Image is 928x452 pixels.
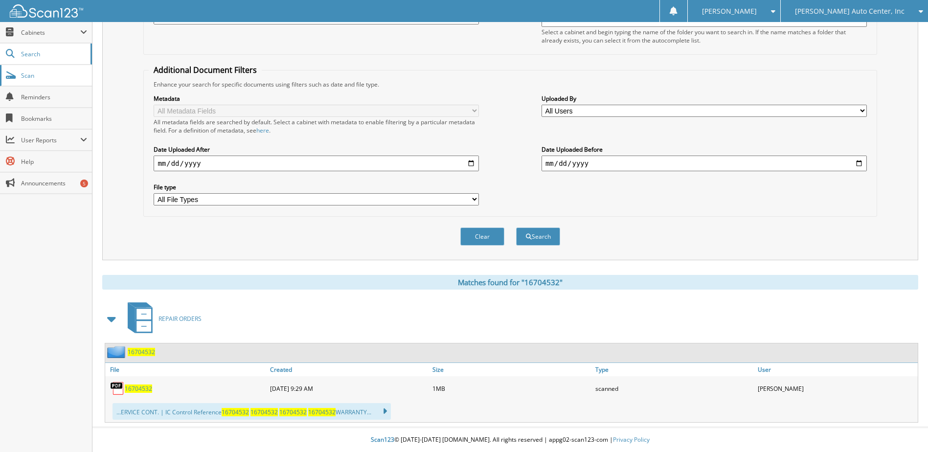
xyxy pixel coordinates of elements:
[430,379,592,398] div: 1MB
[268,379,430,398] div: [DATE] 9:29 AM
[21,158,87,166] span: Help
[149,80,871,89] div: Enhance your search for specific documents using filters such as date and file type.
[110,381,125,396] img: PDF.png
[80,180,88,187] div: 5
[308,408,336,416] span: 16704532
[279,408,307,416] span: 16704532
[154,118,479,135] div: All metadata fields are searched by default. Select a cabinet with metadata to enable filtering b...
[21,114,87,123] span: Bookmarks
[268,363,430,376] a: Created
[755,363,918,376] a: User
[250,408,278,416] span: 16704532
[154,145,479,154] label: Date Uploaded After
[516,227,560,246] button: Search
[105,363,268,376] a: File
[613,435,650,444] a: Privacy Policy
[21,93,87,101] span: Reminders
[21,50,86,58] span: Search
[593,363,755,376] a: Type
[460,227,504,246] button: Clear
[542,94,867,103] label: Uploaded By
[542,156,867,171] input: end
[102,275,918,290] div: Matches found for "16704532"
[21,136,80,144] span: User Reports
[149,65,262,75] legend: Additional Document Filters
[593,379,755,398] div: scanned
[113,403,391,420] div: ...ERVICE CONT. | IC Control Reference WARRANTY...
[10,4,83,18] img: scan123-logo-white.svg
[795,8,905,14] span: [PERSON_NAME] Auto Center, Inc
[122,299,202,338] a: REPAIR ORDERS
[158,315,202,323] span: REPAIR ORDERS
[222,408,249,416] span: 16704532
[154,94,479,103] label: Metadata
[154,156,479,171] input: start
[92,428,928,452] div: © [DATE]-[DATE] [DOMAIN_NAME]. All rights reserved | appg02-scan123-com |
[702,8,757,14] span: [PERSON_NAME]
[107,346,128,358] img: folder2.png
[256,126,269,135] a: here
[755,379,918,398] div: [PERSON_NAME]
[21,28,80,37] span: Cabinets
[21,179,87,187] span: Announcements
[154,183,479,191] label: File type
[542,145,867,154] label: Date Uploaded Before
[371,435,394,444] span: Scan123
[125,384,152,393] a: 16704532
[430,363,592,376] a: Size
[128,348,155,356] a: 16704532
[21,71,87,80] span: Scan
[542,28,867,45] div: Select a cabinet and begin typing the name of the folder you want to search in. If the name match...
